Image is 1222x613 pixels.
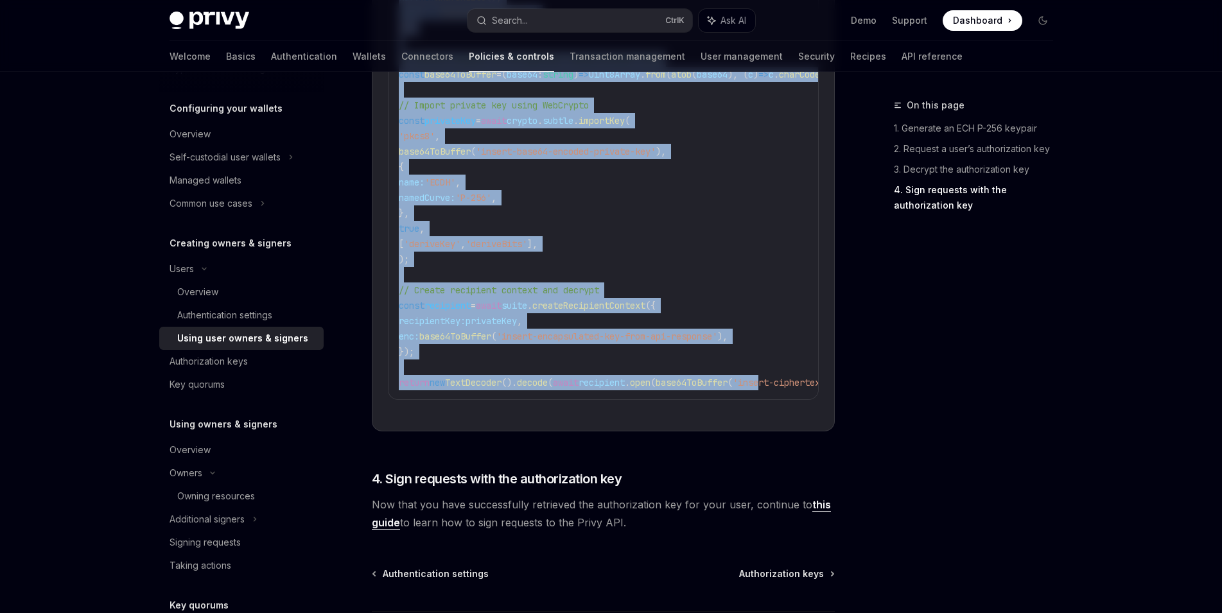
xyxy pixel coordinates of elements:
[579,69,589,80] span: =>
[399,346,414,358] span: });
[671,69,692,80] span: atob
[399,254,409,265] span: );
[517,377,548,388] span: decode
[491,331,496,342] span: (
[894,159,1063,180] a: 3. Decrypt the authorization key
[430,377,445,388] span: new
[645,69,666,80] span: from
[537,115,543,126] span: .
[159,304,324,327] a: Authentication settings
[471,146,476,157] span: (
[399,69,424,80] span: const
[666,69,671,80] span: (
[399,300,424,311] span: const
[170,377,225,392] div: Key quorums
[733,377,923,388] span: 'insert-ciphertext-from-api-response'
[720,14,746,27] span: Ask AI
[656,377,728,388] span: base64ToBuffer
[170,41,211,72] a: Welcome
[502,300,527,311] span: suite
[502,69,507,80] span: (
[553,377,579,388] span: await
[645,300,656,311] span: ({
[469,41,554,72] a: Policies & controls
[779,69,830,80] span: charCodeAt
[170,558,231,573] div: Taking actions
[943,10,1022,31] a: Dashboard
[159,281,324,304] a: Overview
[404,238,460,250] span: 'deriveKey'
[159,350,324,373] a: Authorization keys
[399,207,409,219] span: },
[892,14,927,27] a: Support
[170,598,229,613] h5: Key quorums
[656,146,666,157] span: ),
[851,14,877,27] a: Demo
[753,69,758,80] span: )
[399,238,404,250] span: [
[894,139,1063,159] a: 2. Request a user’s authorization key
[424,177,455,188] span: 'ECDH'
[573,115,579,126] span: .
[177,488,255,504] div: Owning resources
[492,13,528,28] div: Search...
[170,173,241,188] div: Managed wallets
[953,14,1002,27] span: Dashboard
[399,284,599,296] span: // Create recipient context and decrypt
[728,69,748,80] span: ), (
[177,331,308,346] div: Using user owners & signers
[481,115,507,126] span: await
[170,236,292,251] h5: Creating owners & signers
[159,485,324,508] a: Owning resources
[502,377,517,388] span: ().
[383,567,489,580] span: Authentication settings
[170,465,202,481] div: Owners
[471,300,476,311] span: =
[399,161,404,173] span: {
[543,69,573,80] span: string
[650,377,656,388] span: (
[548,377,553,388] span: (
[372,498,831,530] a: this guide
[159,169,324,192] a: Managed wallets
[159,327,324,350] a: Using user owners & signers
[271,41,337,72] a: Authentication
[527,300,532,311] span: .
[907,98,965,113] span: On this page
[466,238,527,250] span: 'deriveBits'
[699,9,755,32] button: Ask AI
[717,331,728,342] span: ),
[399,223,419,234] span: true
[399,315,466,327] span: recipientKey:
[226,41,256,72] a: Basics
[170,101,283,116] h5: Configuring your wallets
[177,284,218,300] div: Overview
[353,41,386,72] a: Wallets
[455,192,491,203] span: 'P-256'
[399,331,419,342] span: enc:
[466,315,517,327] span: privateKey
[894,118,1063,139] a: 1. Generate an ECH P-256 keypair
[170,126,211,142] div: Overview
[507,115,537,126] span: crypto
[640,69,645,80] span: .
[170,512,245,527] div: Additional signers
[373,567,489,580] a: Authentication settings
[774,69,779,80] span: .
[419,223,424,234] span: ,
[798,41,835,72] a: Security
[625,115,630,126] span: (
[476,146,656,157] span: 'insert-base64-encoded-private-key'
[543,115,573,126] span: subtle
[496,331,717,342] span: 'insert-encapsulated-key-from-api-response'
[537,69,543,80] span: :
[850,41,886,72] a: Recipes
[517,315,522,327] span: ,
[424,69,496,80] span: base64ToBuffer
[399,377,430,388] span: return
[170,261,194,277] div: Users
[527,238,537,250] span: ],
[1033,10,1053,31] button: Toggle dark mode
[507,69,537,80] span: base64
[159,554,324,577] a: Taking actions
